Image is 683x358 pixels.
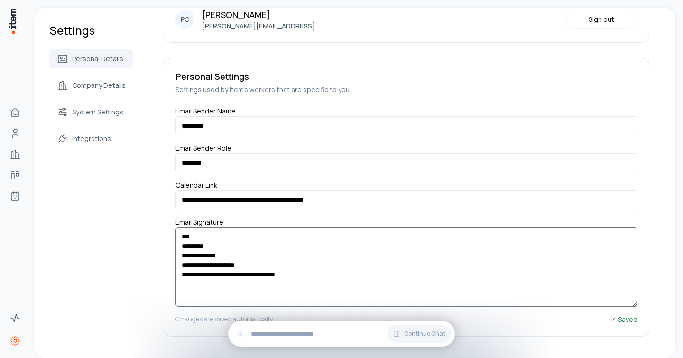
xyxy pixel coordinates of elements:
[175,217,223,230] label: Email Signature
[175,106,236,119] label: Email Sender Name
[609,314,637,325] div: Saved
[72,134,111,143] span: Integrations
[72,54,123,64] span: Personal Details
[49,49,133,68] a: Personal Details
[49,23,133,38] h1: Settings
[6,103,25,122] a: Home
[49,76,133,95] a: Company Details
[8,8,17,35] img: Item Brain Logo
[6,309,25,328] a: Activity
[6,187,25,206] a: Agents
[175,314,273,325] h5: Changes are saved automatically
[175,85,637,94] h5: Settings used by item's workers that are specific to you.
[6,331,25,350] a: Settings
[202,21,315,31] p: [PERSON_NAME][EMAIL_ADDRESS]
[6,145,25,164] a: Companies
[175,70,637,83] h5: Personal Settings
[404,330,445,338] span: Continue Chat
[175,143,231,156] label: Email Sender Role
[6,166,25,185] a: Deals
[565,10,637,29] button: Sign out
[49,103,133,122] a: System Settings
[6,124,25,143] a: People
[175,10,194,29] div: PC
[72,107,123,117] span: System Settings
[49,129,133,148] a: Integrations
[202,8,315,21] p: [PERSON_NAME]
[72,81,126,90] span: Company Details
[175,180,217,193] label: Calendar Link
[387,325,451,343] button: Continue Chat
[228,321,455,347] div: Continue Chat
